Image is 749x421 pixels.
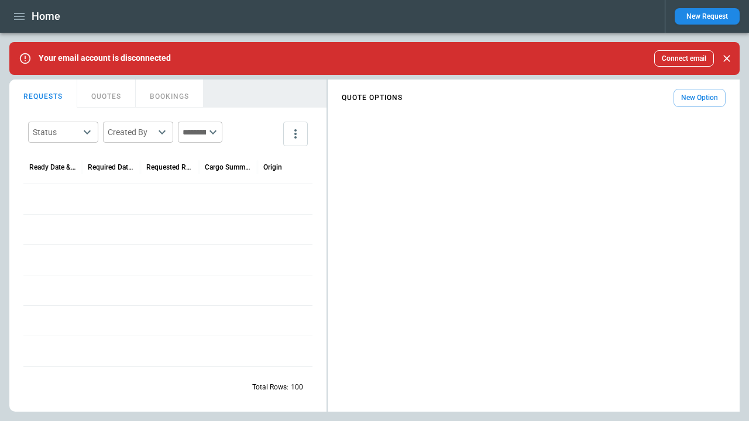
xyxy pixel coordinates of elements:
[33,126,80,138] div: Status
[9,80,77,108] button: REQUESTS
[252,382,288,392] p: Total Rows:
[39,53,171,63] p: Your email account is disconnected
[88,163,135,171] div: Required Date & Time (UTC)
[328,84,740,112] div: scrollable content
[205,163,252,171] div: Cargo Summary
[675,8,740,25] button: New Request
[674,89,726,107] button: New Option
[77,80,136,108] button: QUOTES
[32,9,60,23] h1: Home
[719,46,735,71] div: dismiss
[146,163,193,171] div: Requested Route
[263,163,282,171] div: Origin
[291,382,303,392] p: 100
[136,80,204,108] button: BOOKINGS
[283,122,308,146] button: more
[342,95,403,101] h4: QUOTE OPTIONS
[108,126,154,138] div: Created By
[654,50,714,67] button: Connect email
[29,163,76,171] div: Ready Date & Time (UTC)
[719,50,735,67] button: Close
